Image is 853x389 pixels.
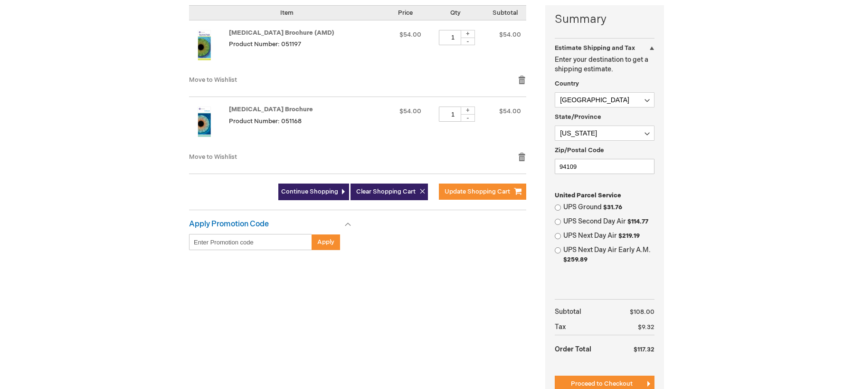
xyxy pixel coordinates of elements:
[399,107,421,115] span: $54.00
[499,31,521,39] span: $54.00
[555,11,654,28] strong: Summary
[317,238,334,246] span: Apply
[563,217,654,226] label: UPS Second Day Air
[461,38,475,45] div: -
[229,29,334,37] a: [MEDICAL_DATA] Brochure (AMD)
[399,31,421,39] span: $54.00
[638,323,654,331] span: $9.32
[189,107,229,143] a: Amblyopia Brochure
[563,245,654,264] label: UPS Next Day Air Early A.M.
[634,346,654,353] span: $117.32
[461,30,475,38] div: +
[189,107,219,137] img: Amblyopia Brochure
[461,107,475,115] div: +
[450,9,461,17] span: Qty
[499,107,521,115] span: $54.00
[555,320,611,335] th: Tax
[630,308,654,316] span: $108.00
[555,113,601,121] span: State/Province
[445,188,510,195] span: Update Shopping Cart
[563,256,588,263] span: $259.89
[555,304,611,320] th: Subtotal
[493,9,518,17] span: Subtotal
[555,146,604,154] span: Zip/Postal Code
[439,30,467,45] input: Qty
[351,184,428,200] button: Clear Shopping Cart
[229,40,301,48] span: Product Number: 051197
[603,204,622,211] span: $31.76
[439,107,467,122] input: Qty
[278,184,349,200] a: Continue Shopping
[555,192,621,199] span: United Parcel Service
[555,80,579,88] span: Country
[280,9,294,17] span: Item
[398,9,413,17] span: Price
[189,76,237,84] a: Move to Wishlist
[189,30,229,66] a: Age-Related Macular Degeneration Brochure (AMD)
[618,232,640,240] span: $219.19
[189,30,219,60] img: Age-Related Macular Degeneration Brochure (AMD)
[571,380,633,388] span: Proceed to Checkout
[229,106,313,113] a: [MEDICAL_DATA] Brochure
[281,188,338,195] span: Continue Shopping
[563,231,654,241] label: UPS Next Day Air
[555,55,654,74] p: Enter your destination to get a shipping estimate.
[439,184,526,200] button: Update Shopping Cart
[555,44,635,52] strong: Estimate Shipping and Tax
[627,218,648,225] span: $114.77
[461,114,475,122] div: -
[555,340,591,357] strong: Order Total
[229,117,302,125] span: Product Number: 051168
[563,203,654,212] label: UPS Ground
[356,188,416,195] span: Clear Shopping Cart
[312,234,340,250] button: Apply
[189,234,312,250] input: Enter Promotion code
[189,220,269,229] strong: Apply Promotion Code
[189,153,237,161] a: Move to Wishlist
